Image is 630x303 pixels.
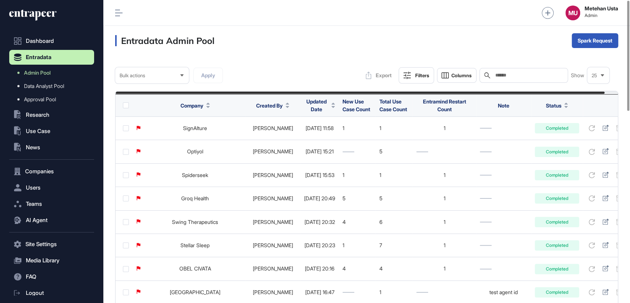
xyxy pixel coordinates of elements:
[26,112,49,118] span: Research
[13,93,94,106] a: Approval Pool
[304,98,335,113] button: Updated Date
[24,83,64,89] span: Data Analyst Pool
[26,128,50,134] span: Use Case
[253,219,293,225] a: [PERSON_NAME]
[535,240,579,251] div: Completed
[253,242,293,248] a: [PERSON_NAME]
[592,73,597,78] span: 25
[182,172,208,178] a: Spiderseek
[120,73,145,78] span: Bulk actions
[170,289,220,295] a: [GEOGRAPHIC_DATA]
[26,290,44,296] span: Logout
[585,13,618,18] span: Admin
[572,33,618,48] button: Spark Request
[26,217,48,223] span: AI Agent
[399,67,434,84] button: Filters
[304,125,335,131] div: [DATE] 11:58
[304,266,335,272] div: [DATE] 20:16
[9,140,94,155] button: News
[180,102,203,109] span: Company
[256,102,289,109] button: Created By
[535,123,579,133] div: Completed
[304,172,335,178] div: [DATE] 15:53
[26,54,51,60] span: Entradata
[304,219,335,225] div: [DATE] 20:32
[26,38,54,44] span: Dashboard
[9,50,94,65] button: Entradata
[535,170,579,180] div: Completed
[304,242,335,248] div: [DATE] 20:23
[415,72,429,78] div: Filters
[187,148,203,154] a: Optiyol
[535,193,579,204] div: Completed
[26,201,42,207] span: Teams
[571,72,584,78] span: Show
[416,195,472,201] div: 1
[13,79,94,93] a: Data Analyst Pool
[437,68,476,83] button: Columns
[535,287,579,297] div: Completed
[342,172,372,178] div: 1
[181,195,209,201] a: Groq Health
[9,286,94,300] a: Logout
[423,98,466,112] span: Entramind Restart Count
[253,172,293,178] a: [PERSON_NAME]
[416,125,472,131] div: 1
[9,180,94,195] button: Users
[13,66,94,79] a: Admin Pool
[379,219,409,225] div: 6
[379,98,407,112] span: Total Use Case Count
[9,34,94,48] a: Dashboard
[342,242,372,248] div: 1
[379,266,409,272] div: 4
[183,125,207,131] a: SignAIture
[26,144,40,150] span: News
[565,6,580,20] button: MU
[253,265,293,272] a: [PERSON_NAME]
[379,149,409,154] div: 5
[253,125,293,131] a: [PERSON_NAME]
[480,289,527,295] div: test agent id
[304,149,335,154] div: [DATE] 15:21
[180,242,210,248] a: Stellar Sleep
[9,269,94,284] button: FAQ
[9,253,94,268] button: Media Library
[115,35,214,46] h3: Entradata Admin Pool
[172,219,218,225] a: Swing Therapeutics
[9,213,94,228] button: AI Agent
[379,242,409,248] div: 7
[379,289,409,295] div: 1
[416,172,472,178] div: 1
[304,98,328,113] span: Updated Date
[535,264,579,274] div: Completed
[253,289,293,295] a: [PERSON_NAME]
[9,108,94,122] button: Research
[9,197,94,211] button: Teams
[535,217,579,227] div: Completed
[546,102,561,109] span: Status
[342,195,372,201] div: 5
[253,195,293,201] a: [PERSON_NAME]
[416,219,472,225] div: 1
[26,274,36,280] span: FAQ
[585,6,618,11] strong: Metehan Usta
[416,242,472,248] div: 1
[362,68,396,83] button: Export
[9,164,94,179] button: Companies
[180,102,210,109] button: Company
[546,102,568,109] button: Status
[379,172,409,178] div: 1
[304,289,335,295] div: [DATE] 16:47
[26,258,59,263] span: Media Library
[26,185,41,191] span: Users
[256,102,283,109] span: Created By
[342,98,370,112] span: New Use Case Count
[379,125,409,131] div: 1
[179,265,211,272] a: OBEL CIVATA
[24,70,51,76] span: Admin Pool
[498,102,509,109] span: Note
[451,73,472,78] span: Columns
[535,147,579,157] div: Completed
[342,266,372,272] div: 4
